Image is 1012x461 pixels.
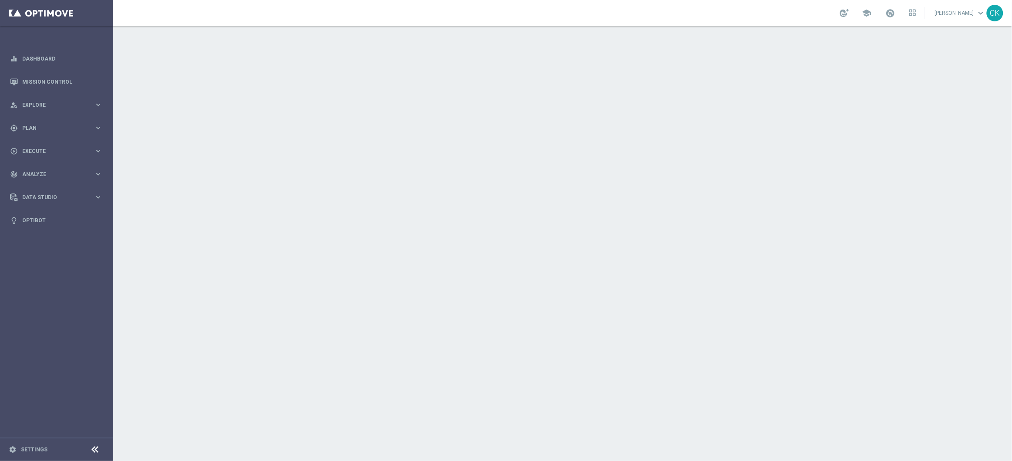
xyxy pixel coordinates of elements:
[21,447,47,452] a: Settings
[94,147,102,155] i: keyboard_arrow_right
[22,149,94,154] span: Execute
[10,217,103,224] button: lightbulb Optibot
[22,47,102,70] a: Dashboard
[22,209,102,232] a: Optibot
[10,70,102,93] div: Mission Control
[976,8,986,18] span: keyboard_arrow_down
[10,55,103,62] button: equalizer Dashboard
[22,102,94,108] span: Explore
[10,217,18,224] i: lightbulb
[94,124,102,132] i: keyboard_arrow_right
[10,171,103,178] button: track_changes Analyze keyboard_arrow_right
[9,446,17,454] i: settings
[10,124,18,132] i: gps_fixed
[10,148,103,155] button: play_circle_outline Execute keyboard_arrow_right
[10,124,94,132] div: Plan
[10,101,94,109] div: Explore
[10,147,18,155] i: play_circle_outline
[10,78,103,85] button: Mission Control
[10,47,102,70] div: Dashboard
[934,7,987,20] a: [PERSON_NAME]keyboard_arrow_down
[10,194,103,201] button: Data Studio keyboard_arrow_right
[94,170,102,178] i: keyboard_arrow_right
[10,125,103,132] button: gps_fixed Plan keyboard_arrow_right
[94,193,102,201] i: keyboard_arrow_right
[10,170,18,178] i: track_changes
[862,8,872,18] span: school
[10,55,18,63] i: equalizer
[10,147,94,155] div: Execute
[22,172,94,177] span: Analyze
[10,193,94,201] div: Data Studio
[22,70,102,93] a: Mission Control
[22,195,94,200] span: Data Studio
[987,5,1003,21] div: CK
[22,125,94,131] span: Plan
[10,170,94,178] div: Analyze
[10,209,102,232] div: Optibot
[10,102,103,108] button: person_search Explore keyboard_arrow_right
[94,101,102,109] i: keyboard_arrow_right
[10,101,18,109] i: person_search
